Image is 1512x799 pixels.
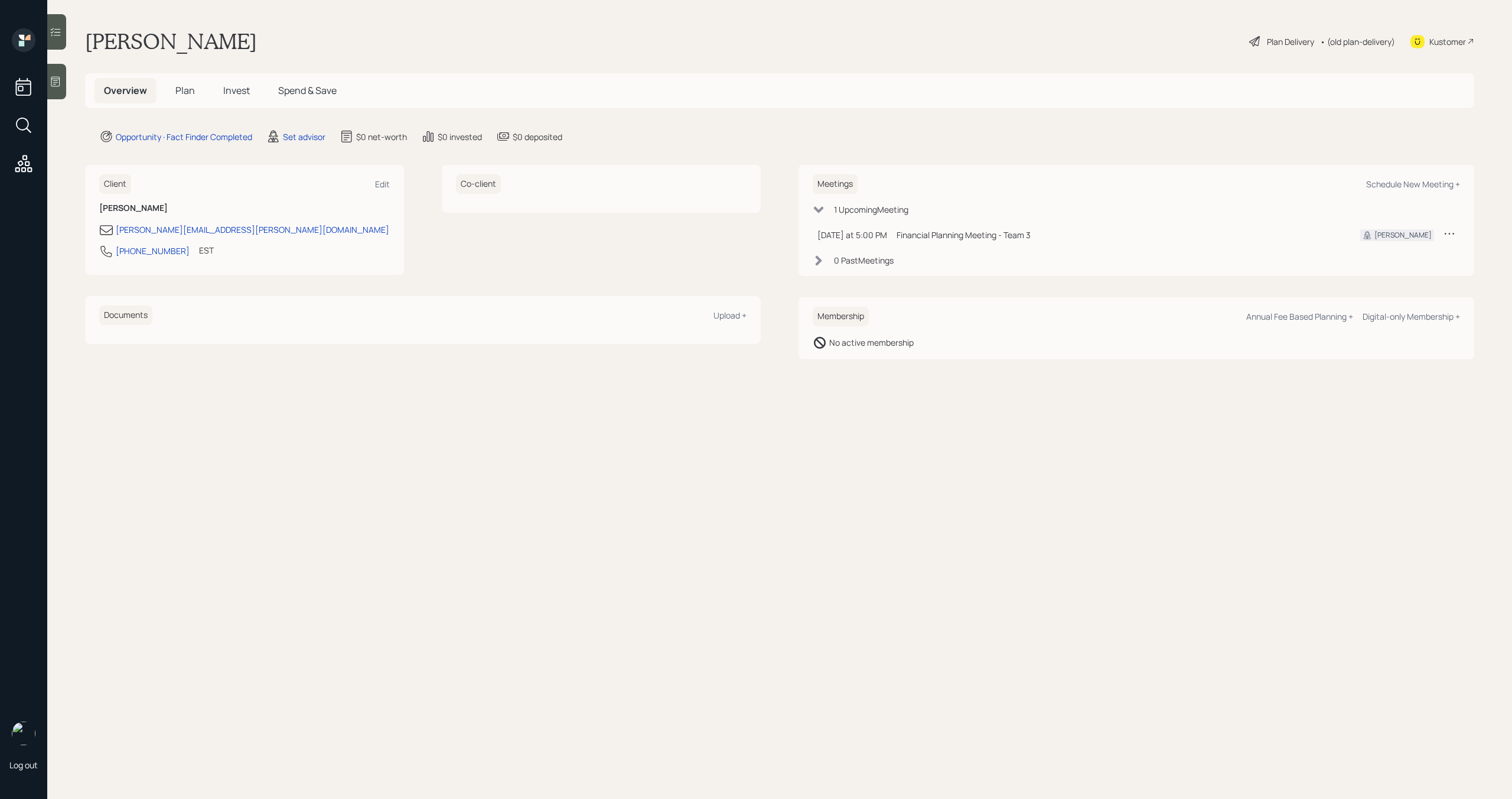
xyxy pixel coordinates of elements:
[1267,35,1314,48] div: Plan Delivery
[1246,311,1353,322] div: Annual Fee Based Planning +
[223,84,250,97] span: Invest
[1374,230,1432,241] div: [PERSON_NAME]
[834,203,908,216] div: 1 Upcoming Meeting
[356,131,407,143] div: $0 net-worth
[116,223,389,236] div: [PERSON_NAME][EMAIL_ADDRESS][PERSON_NAME][DOMAIN_NAME]
[817,229,887,241] div: [DATE] at 5:00 PM
[85,28,257,54] h1: [PERSON_NAME]
[834,254,894,267] div: 0 Past Meeting s
[438,131,482,143] div: $0 invested
[99,174,131,194] h6: Client
[1429,35,1466,48] div: Kustomer
[175,84,195,97] span: Plan
[813,307,869,326] h6: Membership
[9,759,38,771] div: Log out
[897,229,1341,241] div: Financial Planning Meeting - Team 3
[513,131,562,143] div: $0 deposited
[99,203,390,213] h6: [PERSON_NAME]
[116,245,190,257] div: [PHONE_NUMBER]
[713,310,747,321] div: Upload +
[199,244,214,256] div: EST
[104,84,147,97] span: Overview
[283,131,325,143] div: Set advisor
[12,722,35,745] img: michael-russo-headshot.png
[1320,35,1395,48] div: • (old plan-delivery)
[375,178,390,190] div: Edit
[278,84,337,97] span: Spend & Save
[99,306,152,325] h6: Documents
[1366,178,1460,190] div: Schedule New Meeting +
[813,174,858,194] h6: Meetings
[829,336,914,349] div: No active membership
[1363,311,1460,322] div: Digital-only Membership +
[456,174,501,194] h6: Co-client
[116,131,252,143] div: Opportunity · Fact Finder Completed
